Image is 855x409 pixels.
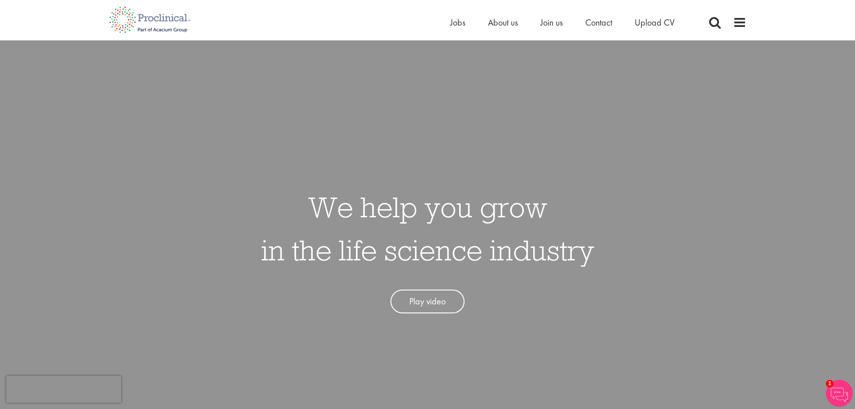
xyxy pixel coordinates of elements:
img: Chatbot [826,380,853,407]
a: About us [488,17,518,28]
a: Join us [540,17,563,28]
a: Jobs [450,17,465,28]
a: Upload CV [635,17,675,28]
a: Play video [390,290,465,313]
span: 1 [826,380,833,387]
h1: We help you grow in the life science industry [261,185,594,272]
a: Contact [585,17,612,28]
